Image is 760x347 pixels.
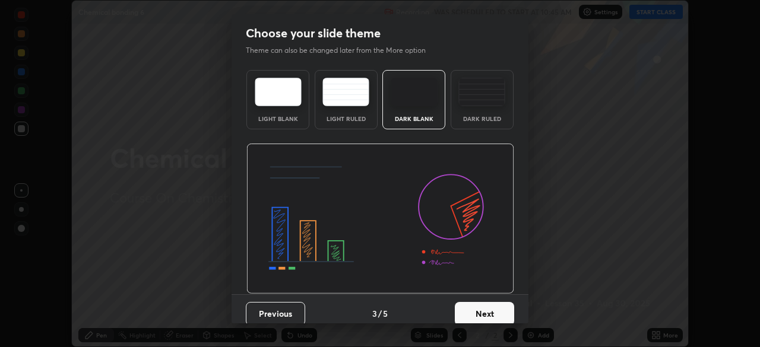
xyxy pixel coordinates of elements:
img: darkRuledTheme.de295e13.svg [458,78,505,106]
img: lightRuledTheme.5fabf969.svg [322,78,369,106]
h4: 5 [383,307,388,320]
img: darkThemeBanner.d06ce4a2.svg [246,144,514,294]
div: Dark Blank [390,116,438,122]
h2: Choose your slide theme [246,26,381,41]
h4: / [378,307,382,320]
div: Dark Ruled [458,116,506,122]
div: Light Blank [254,116,302,122]
p: Theme can also be changed later from the More option [246,45,438,56]
button: Next [455,302,514,326]
img: darkTheme.f0cc69e5.svg [391,78,438,106]
h4: 3 [372,307,377,320]
img: lightTheme.e5ed3b09.svg [255,78,302,106]
button: Previous [246,302,305,326]
div: Light Ruled [322,116,370,122]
